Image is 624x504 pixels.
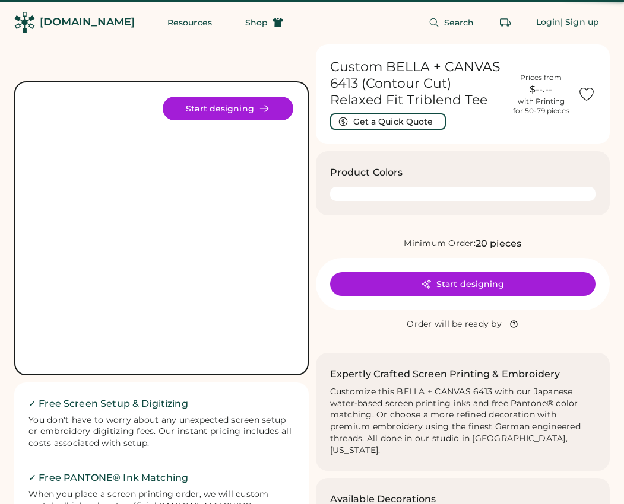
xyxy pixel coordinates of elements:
button: Get a Quick Quote [330,113,446,130]
div: Prices from [520,73,562,82]
img: BELLA + CANVAS 6413 Product Image [30,97,293,360]
h2: ✓ Free PANTONE® Ink Matching [28,471,294,485]
div: Order will be ready by [407,318,502,330]
div: 20 pieces [476,237,521,251]
button: Search [414,11,489,34]
div: with Printing for 50-79 pieces [513,97,569,116]
div: [DOMAIN_NAME] [40,15,135,30]
h1: Custom BELLA + CANVAS 6413 (Contour Cut) Relaxed Fit Triblend Tee [330,59,505,109]
div: Login [536,17,561,28]
span: Shop [245,18,268,27]
button: Resources [153,11,226,34]
div: Customize this BELLA + CANVAS 6413 with our Japanese water-based screen printing inks and free Pa... [330,386,596,457]
div: 6413 Style Image [30,97,293,360]
span: Search [444,18,474,27]
div: $--.-- [511,82,571,97]
button: Retrieve an order [493,11,517,34]
button: Shop [231,11,297,34]
div: | Sign up [560,17,599,28]
img: Rendered Logo - Screens [14,12,35,33]
div: You don't have to worry about any unexpected screen setup or embroidery digitizing fees. Our inst... [28,414,294,450]
button: Start designing [163,97,293,120]
button: Start designing [330,272,596,296]
div: Minimum Order: [404,238,476,250]
h2: Expertly Crafted Screen Printing & Embroidery [330,367,560,381]
h2: ✓ Free Screen Setup & Digitizing [28,397,294,411]
h3: Product Colors [330,165,403,180]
